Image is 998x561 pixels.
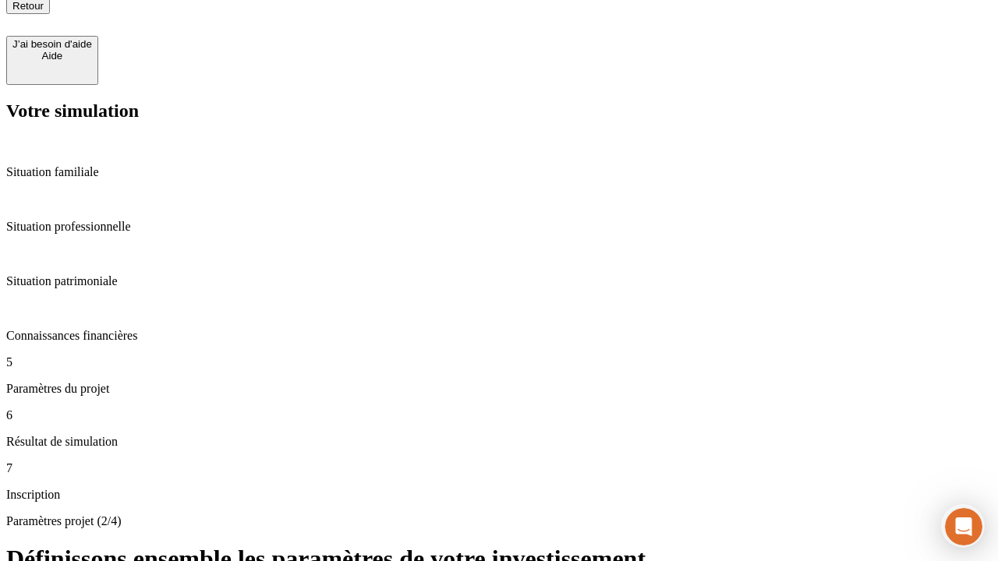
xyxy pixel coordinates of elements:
[6,101,992,122] h2: Votre simulation
[6,355,992,369] p: 5
[6,382,992,396] p: Paramètres du projet
[6,461,992,475] p: 7
[945,508,982,545] iframe: Intercom live chat
[6,329,992,343] p: Connaissances financières
[6,488,992,502] p: Inscription
[6,435,992,449] p: Résultat de simulation
[12,38,92,50] div: J’ai besoin d'aide
[12,50,92,62] div: Aide
[6,408,992,422] p: 6
[6,274,992,288] p: Situation patrimoniale
[6,514,992,528] p: Paramètres projet (2/4)
[6,165,992,179] p: Situation familiale
[6,220,992,234] p: Situation professionnelle
[941,504,985,548] iframe: Intercom live chat discovery launcher
[6,36,98,85] button: J’ai besoin d'aideAide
